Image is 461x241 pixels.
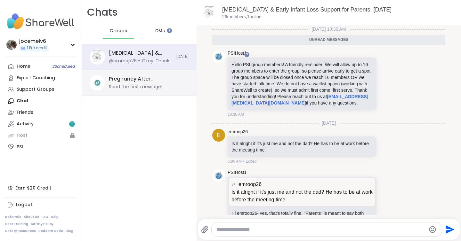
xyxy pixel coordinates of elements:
[5,182,77,194] div: Earn $20 Credit
[5,215,21,219] a: Referrals
[308,26,350,32] span: [DATE] 10:30 AM
[17,132,28,139] div: Host
[212,169,225,182] img: https://sharewell-space-live.sfo3.digitaloceanspaces.com/user-generated/74daf50f-3033-463f-9754-f...
[17,75,55,81] div: Expert Coaching
[228,129,248,135] a: emroop26
[5,107,77,118] a: Friends
[90,49,105,65] img: Stillbirth & Early Infant Loss Support for Parents, Oct 10
[228,169,247,176] a: PSIHost1
[17,63,30,70] div: Home
[5,72,77,84] a: Expert Coaching
[5,229,36,233] a: Safety Resources
[222,6,392,13] a: [MEDICAL_DATA] & Early Infant Loss Support for Parents, [DATE]
[167,28,172,33] iframe: Spotlight
[318,120,340,126] span: [DATE]
[17,121,34,127] div: Activity
[176,54,189,59] span: [DATE]
[5,118,77,130] a: Activity1
[27,45,47,51] span: 1 Pro credit
[442,222,457,237] button: Send
[243,159,244,164] span: •
[24,215,39,219] a: About Us
[53,64,75,69] span: 2 Scheduled
[17,109,33,116] div: Friends
[212,35,445,45] div: Unread messages
[244,52,249,57] iframe: Spotlight
[155,28,165,34] span: DMs
[239,181,262,188] span: emroop26
[5,222,28,226] a: Host Training
[5,141,77,153] a: PSI
[212,50,225,63] img: https://sharewell-space-live.sfo3.digitaloceanspaces.com/user-generated/74daf50f-3033-463f-9754-f...
[5,130,77,141] a: Host
[16,202,32,208] div: Logout
[71,121,73,127] span: 1
[5,10,77,33] img: ShareWell Nav Logo
[5,199,77,211] a: Logout
[109,50,172,57] div: [MEDICAL_DATA] & Early Infant Loss Support for Parents, [DATE]
[109,75,185,82] div: Pregnancy After [MEDICAL_DATA] & Early Infant Loss, [DATE]
[51,215,59,219] a: Help
[246,159,256,164] span: Edited
[19,38,48,45] div: jocemelv6
[17,86,54,93] div: Support Groups
[31,222,53,226] a: Safety Policy
[109,28,127,34] span: Groups
[231,61,373,106] p: Hello PSI group members! A friendly reminder: We will allow up to 16 group members to enter the g...
[109,58,172,64] div: @emroop26 - Okay. Thank you. I saw that it says only the first 16 people. I was the 24th so I ass...
[429,226,436,233] button: Emoji picker
[217,226,426,233] textarea: Type your message
[228,112,244,117] span: 10:30 AM
[5,84,77,95] a: Support Groups
[66,229,73,233] a: Blog
[217,131,221,140] span: e
[222,14,262,20] p: 26 members, 1 online
[202,5,217,20] img: Stillbirth & Early Infant Loss Support for Parents, Oct 10
[231,140,373,153] p: Is it alright if it's just me and not the dad? He has to be at work before the meeting time.
[90,75,105,90] img: Pregnancy After Stillbirth & Early Infant Loss, Oct 13
[38,229,63,233] a: Redeem Code
[228,50,247,57] a: PSIHost1
[5,61,77,72] a: Home2Scheduled
[231,210,373,229] p: Hi emroop26- yes, that's totally fine. "Parents" is meant to say both partners are welcome, as op...
[42,215,48,219] a: FAQ
[17,144,23,150] div: PSI
[87,5,118,19] h1: Chats
[6,40,17,50] img: jocemelv6
[231,188,373,204] p: Is it alright if it's just me and not the dad? He has to be at work before the meeting time.
[109,84,162,90] div: Send the first message!
[228,159,242,164] span: 5:06 AM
